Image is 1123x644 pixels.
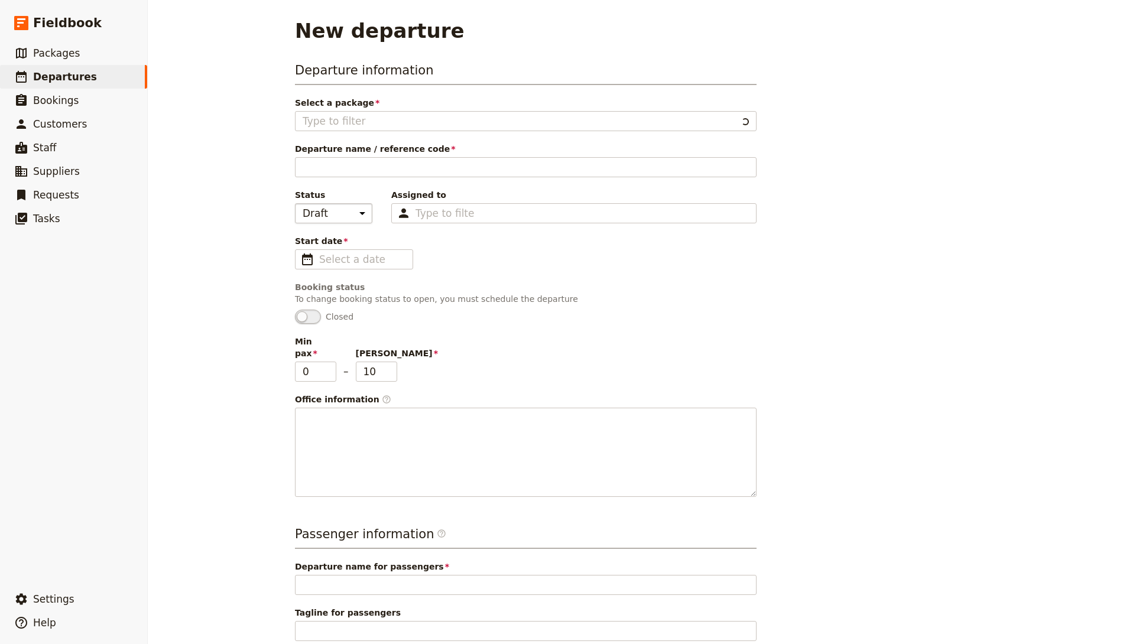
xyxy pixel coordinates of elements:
h3: Departure information [295,61,757,85]
span: Closed [326,311,353,323]
span: Select a package [295,97,757,109]
span: Bookings [33,95,79,106]
span: Tasks [33,213,60,225]
input: Assigned to [416,206,474,220]
span: Departure name for passengers [295,561,757,573]
span: Tagline for passengers [295,607,757,619]
span: Assigned to [391,189,757,201]
div: Booking status [295,281,757,293]
span: Min pax [295,336,336,359]
input: Start date​ [319,252,405,266]
span: Help [33,617,56,629]
span: Fieldbook [33,14,102,32]
span: Customers [33,118,87,130]
span: Departure name / reference code [295,143,757,155]
span: Departures [33,71,97,83]
h3: Passenger information [295,525,757,549]
p: To change booking status to open, you must schedule the departure [295,293,757,305]
span: ​ [437,529,446,543]
span: Suppliers [33,165,80,177]
input: Departure name / reference code [295,157,757,177]
input: Min pax [295,362,336,382]
h1: New departure [295,19,465,43]
span: ​ [437,529,446,538]
span: Staff [33,142,57,154]
input: Departure name for passengers [295,575,757,595]
span: ​ [382,395,391,404]
span: Start date [295,235,757,247]
span: Status [295,189,372,201]
input: Tagline for passengers [295,621,757,641]
span: ​ [300,252,314,266]
input: Select a package [303,114,737,128]
span: [PERSON_NAME] [356,347,397,359]
span: Packages [33,47,80,59]
span: Settings [33,593,74,605]
select: Status [295,203,372,223]
span: – [343,364,349,382]
input: [PERSON_NAME] [356,362,397,382]
span: Requests [33,189,79,201]
div: Office information [295,393,757,405]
